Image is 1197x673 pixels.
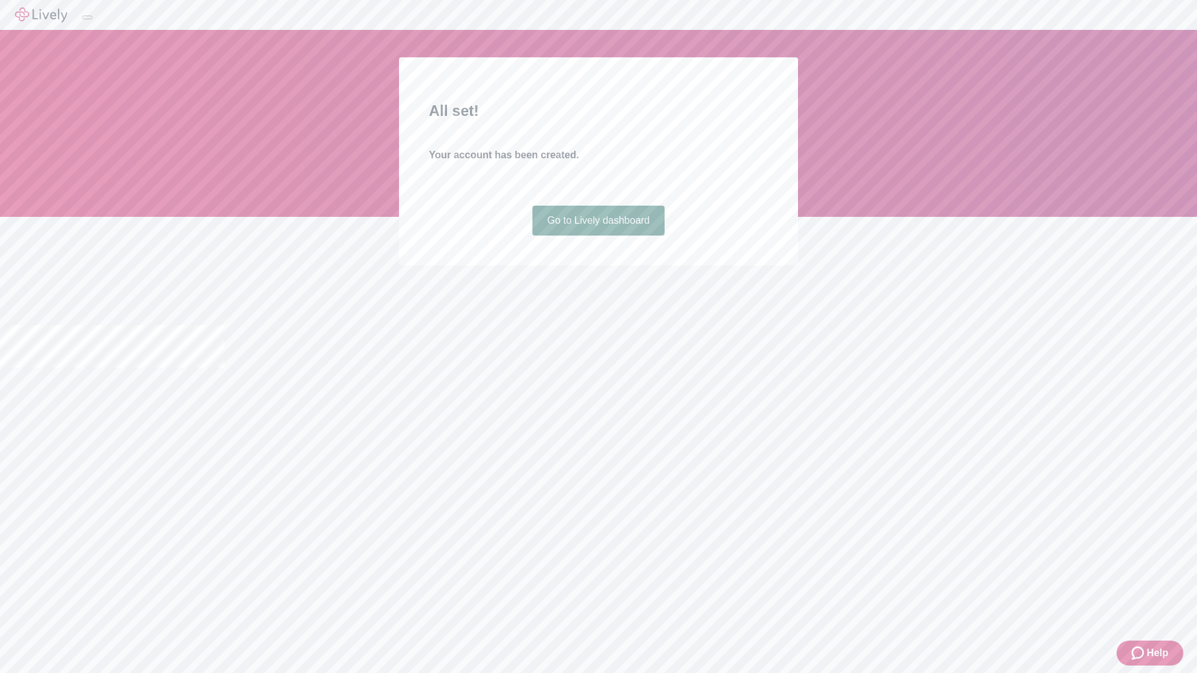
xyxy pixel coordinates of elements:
[429,148,768,163] h4: Your account has been created.
[1117,641,1183,666] button: Zendesk support iconHelp
[1147,646,1168,661] span: Help
[429,100,768,122] h2: All set!
[82,16,92,19] button: Log out
[1132,646,1147,661] svg: Zendesk support icon
[15,7,67,22] img: Lively
[532,206,665,236] a: Go to Lively dashboard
